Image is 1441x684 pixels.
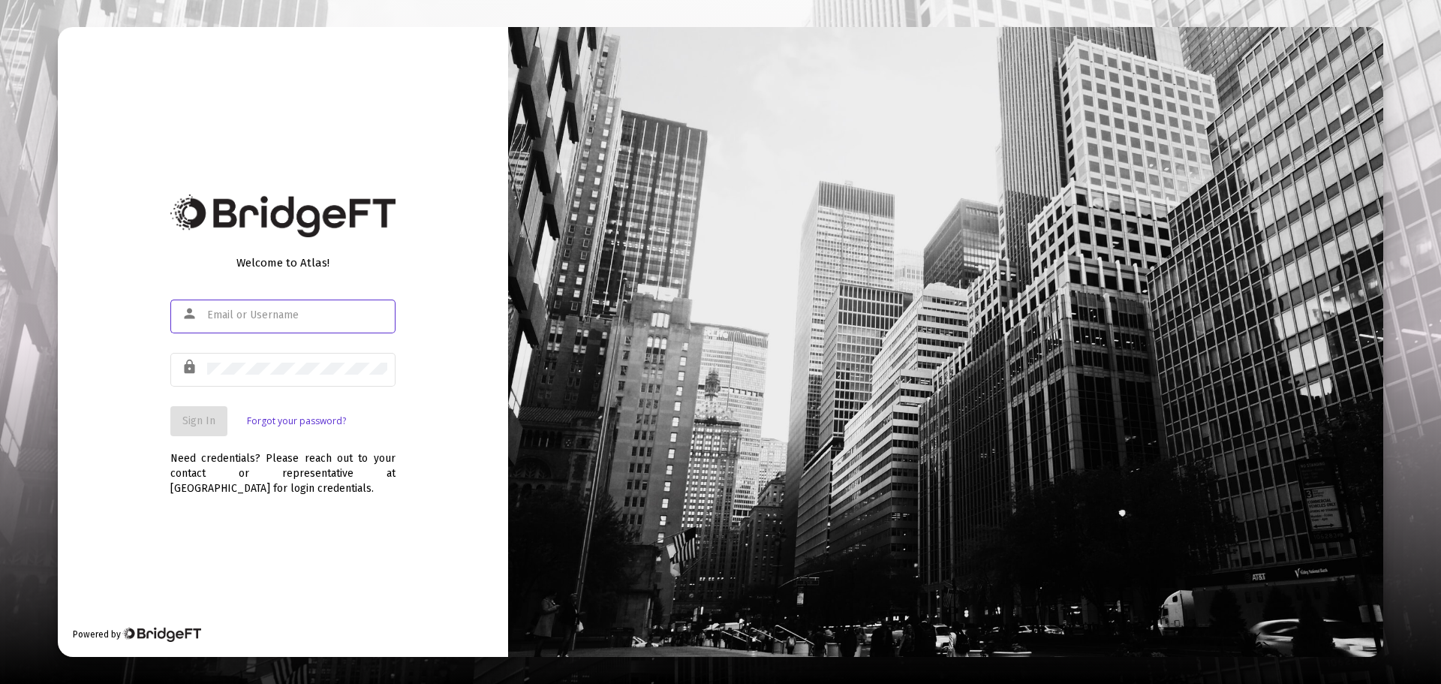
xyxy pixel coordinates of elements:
button: Sign In [170,406,227,436]
mat-icon: person [182,305,200,323]
input: Email or Username [207,309,387,321]
img: Bridge Financial Technology Logo [170,194,396,237]
div: Need credentials? Please reach out to your contact or representative at [GEOGRAPHIC_DATA] for log... [170,436,396,496]
a: Forgot your password? [247,414,346,429]
img: Bridge Financial Technology Logo [122,627,201,642]
div: Welcome to Atlas! [170,255,396,270]
div: Powered by [73,627,201,642]
span: Sign In [182,414,215,427]
mat-icon: lock [182,358,200,376]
